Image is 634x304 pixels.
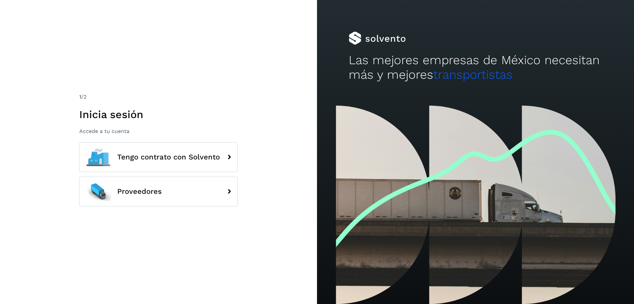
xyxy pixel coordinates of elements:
[117,188,162,195] span: Proveedores
[79,94,81,100] span: 1
[79,93,238,101] div: /2
[433,67,512,82] span: transportistas
[79,128,238,134] p: Accede a tu cuenta
[349,53,602,82] h2: Las mejores empresas de México necesitan más y mejores
[79,177,238,206] button: Proveedores
[79,108,238,121] h1: Inicia sesión
[79,142,238,172] button: Tengo contrato con Solvento
[117,153,220,161] span: Tengo contrato con Solvento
